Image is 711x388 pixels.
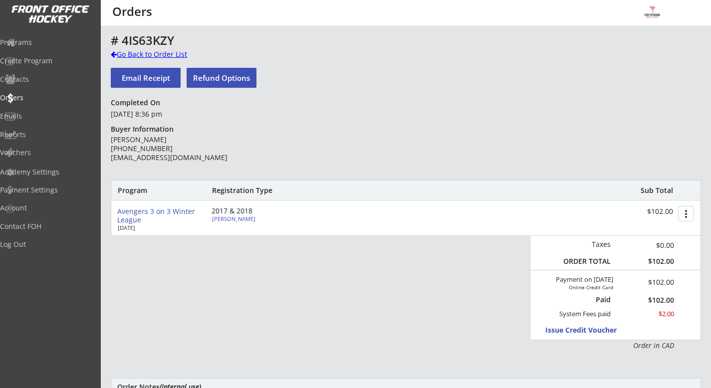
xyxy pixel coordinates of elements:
div: Registration Type [212,186,326,195]
div: Online Credit Card [557,284,613,290]
div: Taxes [559,240,611,249]
button: Email Receipt [111,68,181,88]
div: Completed On [111,98,165,107]
div: Go Back to Order List [111,49,214,59]
div: [DATE] [118,225,198,230]
div: $2.00 [618,310,674,318]
div: Payment on [DATE] [534,276,613,284]
div: $102.00 [626,279,674,286]
div: Program [118,186,172,195]
button: more_vert [678,206,694,221]
div: $102.00 [618,297,674,304]
div: 2017 & 2018 [212,207,326,214]
div: # 4IS63KZY [111,34,589,46]
div: $102.00 [618,257,674,266]
div: Buyer Information [111,125,178,134]
button: Issue Credit Voucher [545,324,638,337]
div: [DATE] 8:36 pm [111,109,255,119]
div: System Fees paid [550,310,611,318]
div: Avengers 3 on 3 Winter League [117,207,204,224]
div: ORDER TOTAL [559,257,611,266]
div: Paid [565,295,611,304]
div: Sub Total [630,186,673,195]
div: $102.00 [611,207,673,216]
button: Refund Options [187,68,256,88]
div: $0.00 [618,240,674,250]
div: [PERSON_NAME] [212,216,323,221]
div: [PERSON_NAME] [PHONE_NUMBER] [EMAIL_ADDRESS][DOMAIN_NAME] [111,135,255,163]
div: Order in CAD [559,341,674,351]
